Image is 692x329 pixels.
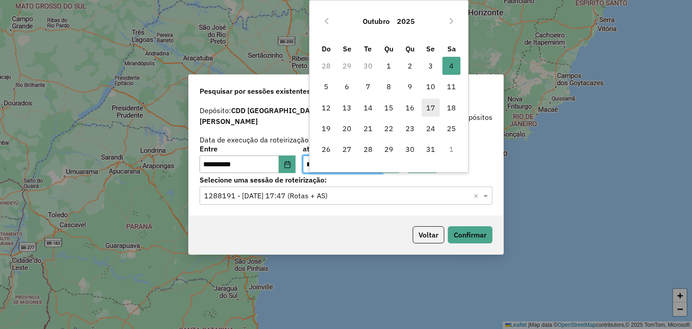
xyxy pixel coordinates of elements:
[200,134,311,145] label: Data de execução da roteirização:
[442,78,460,96] span: 11
[338,140,356,158] span: 27
[422,57,440,75] span: 3
[319,14,334,28] button: Previous Month
[378,55,399,76] td: 1
[405,44,414,53] span: Qu
[359,99,377,117] span: 14
[317,119,335,137] span: 19
[337,139,357,160] td: 27
[399,118,420,139] td: 23
[200,86,310,96] span: Pesquisar por sessões existentes
[364,44,372,53] span: Te
[442,57,460,75] span: 4
[200,106,320,126] strong: CDD [GEOGRAPHIC_DATA][PERSON_NAME]
[378,118,399,139] td: 22
[399,139,420,160] td: 30
[401,57,419,75] span: 2
[200,105,346,127] label: Depósito:
[380,119,398,137] span: 22
[384,44,393,53] span: Qu
[422,99,440,117] span: 17
[422,140,440,158] span: 31
[444,14,459,28] button: Next Month
[337,76,357,97] td: 6
[441,139,462,160] td: 1
[401,119,419,137] span: 23
[442,99,460,117] span: 18
[337,97,357,118] td: 13
[359,119,377,137] span: 21
[378,76,399,97] td: 8
[441,118,462,139] td: 25
[422,78,440,96] span: 10
[420,97,441,118] td: 17
[399,97,420,118] td: 16
[399,76,420,97] td: 9
[380,99,398,117] span: 15
[303,143,399,154] label: até
[401,99,419,117] span: 16
[322,44,331,53] span: Do
[338,119,356,137] span: 20
[317,140,335,158] span: 26
[473,190,481,201] span: Clear all
[420,118,441,139] td: 24
[279,155,296,174] button: Choose Date
[359,78,377,96] span: 7
[393,10,419,32] button: Choose Year
[337,55,357,76] td: 29
[441,97,462,118] td: 18
[441,55,462,76] td: 4
[317,99,335,117] span: 12
[200,174,492,185] label: Selecione uma sessão de roteirização:
[316,55,337,76] td: 28
[337,118,357,139] td: 20
[380,78,398,96] span: 8
[401,140,419,158] span: 30
[378,139,399,160] td: 29
[359,10,393,32] button: Choose Month
[316,97,337,118] td: 12
[359,140,377,158] span: 28
[422,119,440,137] span: 24
[316,139,337,160] td: 26
[426,44,435,53] span: Se
[338,78,356,96] span: 6
[316,76,337,97] td: 5
[338,99,356,117] span: 13
[358,97,378,118] td: 14
[448,226,492,243] button: Confirmar
[420,55,441,76] td: 3
[401,78,419,96] span: 9
[358,55,378,76] td: 30
[358,139,378,160] td: 28
[380,57,398,75] span: 1
[420,139,441,160] td: 31
[316,118,337,139] td: 19
[378,97,399,118] td: 15
[317,78,335,96] span: 5
[200,143,296,154] label: Entre
[441,76,462,97] td: 11
[399,55,420,76] td: 2
[442,119,460,137] span: 25
[358,118,378,139] td: 21
[358,76,378,97] td: 7
[447,44,456,53] span: Sa
[420,76,441,97] td: 10
[413,226,444,243] button: Voltar
[380,140,398,158] span: 29
[343,44,351,53] span: Se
